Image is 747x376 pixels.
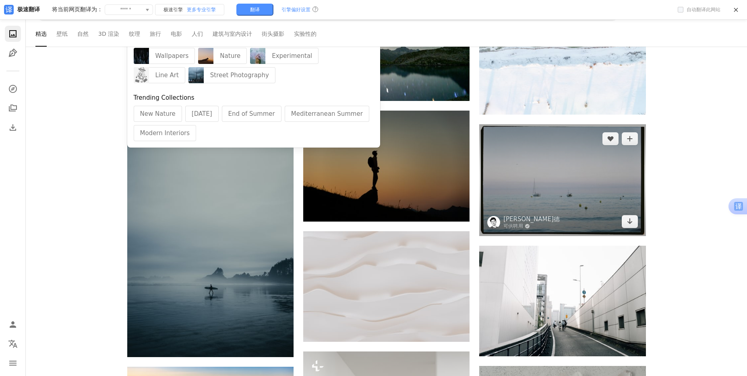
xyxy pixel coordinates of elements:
div: Modern Interiors [134,125,197,141]
font: 可供聘用 [503,223,523,229]
button: 菜单 [5,355,21,371]
font: 纹理 [129,31,140,37]
a: 旅行 [150,21,161,47]
img: 两艘帆船在黄昏时平静的海洋水面上 [479,124,646,236]
a: 电影 [171,21,182,47]
img: premium_photo-1755890950394-d560a489a3c6 [250,48,265,64]
a: 建筑与室内设计 [213,21,252,47]
img: 冲浪者在迷雾笼罩的海滩上带着冲浪板行走 [127,108,294,357]
img: 抽象的白色波浪背景，带有柔和的阴影 [303,231,470,342]
a: 冲浪者在迷雾笼罩的海滩上带着冲浪板行走 [127,228,294,236]
img: photo-1756135154174-add625f8721a [188,67,204,83]
img: 人们在现代建筑之间的道路上骑自行车 [479,246,646,356]
a: 3D 渲染 [98,21,119,47]
a: 下载 [622,215,638,228]
a: 人们在现代建筑之间的道路上骑自行车 [479,297,646,304]
a: 街头摄影 [262,21,284,47]
a: 纹理 [129,21,140,47]
font: 自然 [77,31,89,37]
div: Experimental [265,48,319,64]
a: 一位徒步旅行者在日落时分仰望月亮的剪影。 [303,162,470,169]
img: premium_photo-1751520788468-d3b7b4b94a8e [198,48,213,64]
font: 人们 [192,31,203,37]
font: 建筑与室内设计 [213,31,252,37]
font: 旅行 [150,31,161,37]
a: 自然 [77,21,89,47]
a: 下载历史 [5,119,21,136]
button: 语言 [5,336,21,352]
img: premium_vector-1752709911696-27a744dc32d9 [134,67,149,83]
font: 电影 [171,31,182,37]
button: 添加到收藏夹 [622,132,638,145]
div: Nature [213,48,247,64]
div: Street Photography [204,67,275,83]
a: 插图 [5,45,21,61]
font: 街头摄影 [262,31,284,37]
a: 壁纸 [56,21,68,47]
span: Trending Collections [134,94,195,101]
a: 雪覆盖的景色，冻结的水 [479,49,646,56]
div: End of Summer [222,106,281,122]
a: 登录 / 注册 [5,316,21,333]
div: [DATE] [185,106,219,122]
a: [PERSON_NAME]德 [503,215,560,223]
a: 实验性的 [294,21,317,47]
font: 3D 渲染 [98,31,119,37]
div: New Nature [134,106,182,122]
img: premium_photo-1675873580289-213b32be1f1a [134,48,149,64]
a: 可供聘用 [503,223,560,230]
div: Line Art [149,67,185,83]
font: 壁纸 [56,31,68,37]
font: [PERSON_NAME]德 [503,216,560,223]
a: 人们 [192,21,203,47]
a: 探索 [5,81,21,97]
img: 一位徒步旅行者在日落时分仰望月亮的剪影。 [303,111,470,221]
a: 抽象的白色波浪背景，带有柔和的阴影 [303,283,470,290]
a: 宁静的山间湖泊上的星空 [303,42,470,49]
button: 喜欢 [602,132,619,145]
a: 照片 [5,26,21,42]
div: Mediterranean Summer [285,106,369,122]
div: Wallpapers [149,48,195,64]
a: 两艘帆船在黄昏时平静的海洋水面上 [479,177,646,184]
img: 前往劳伦斯·克罗德德的个人资料 [487,216,500,229]
font: 实验性的 [294,31,317,37]
a: 收藏 [5,100,21,116]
